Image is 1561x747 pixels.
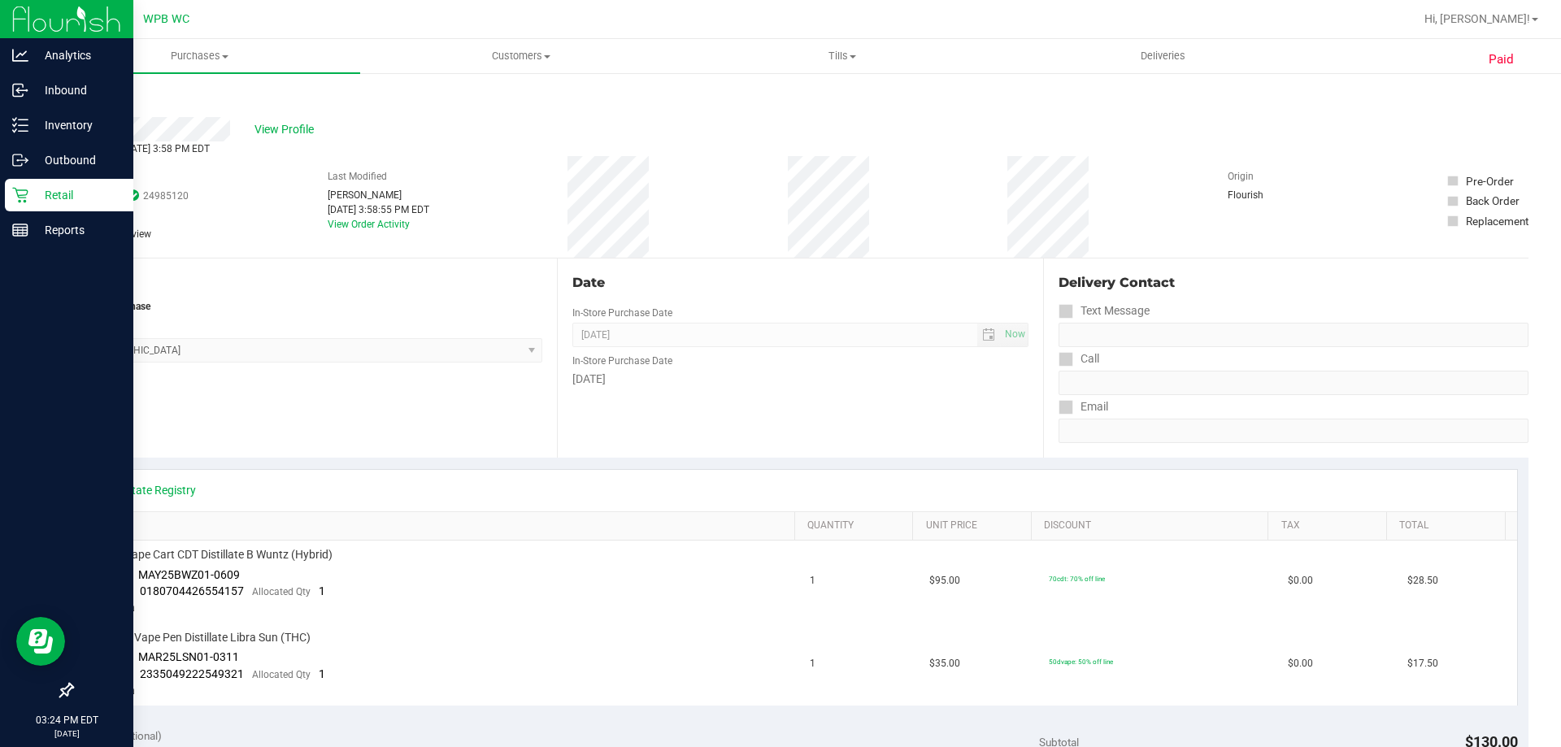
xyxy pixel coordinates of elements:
[138,568,240,581] span: MAY25BWZ01-0609
[1228,169,1254,184] label: Origin
[254,121,320,138] span: View Profile
[328,202,429,217] div: [DATE] 3:58:55 PM EDT
[93,547,333,562] span: FT 1g Vape Cart CDT Distillate B Wuntz (Hybrid)
[810,573,815,588] span: 1
[1059,371,1528,395] input: Format: (999) 999-9999
[1466,173,1514,189] div: Pre-Order
[572,371,1028,388] div: [DATE]
[7,713,126,727] p: 03:24 PM EDT
[328,169,387,184] label: Last Modified
[7,727,126,740] p: [DATE]
[252,669,311,680] span: Allocated Qty
[28,46,126,65] p: Analytics
[360,39,681,73] a: Customers
[1059,299,1150,323] label: Text Message
[143,189,189,203] span: 24985120
[1049,575,1105,583] span: 70cdt: 70% off line
[807,519,907,532] a: Quantity
[140,584,244,597] span: 0180704426554157
[926,519,1025,532] a: Unit Price
[1466,213,1528,229] div: Replacement
[1228,188,1309,202] div: Flourish
[1281,519,1381,532] a: Tax
[319,667,325,680] span: 1
[12,152,28,168] inline-svg: Outbound
[328,219,410,230] a: View Order Activity
[12,222,28,238] inline-svg: Reports
[98,482,196,498] a: View State Registry
[140,667,244,680] span: 2335049222549321
[1466,193,1520,209] div: Back Order
[1002,39,1324,73] a: Deliveries
[1049,658,1113,666] span: 50dvape: 50% off line
[1059,395,1108,419] label: Email
[12,117,28,133] inline-svg: Inventory
[72,273,542,293] div: Location
[12,47,28,63] inline-svg: Analytics
[810,656,815,671] span: 1
[1059,273,1528,293] div: Delivery Contact
[682,49,1002,63] span: Tills
[128,188,139,203] span: In Sync
[39,39,360,73] a: Purchases
[572,306,672,320] label: In-Store Purchase Date
[143,12,189,26] span: WPB WC
[1288,573,1313,588] span: $0.00
[252,586,311,597] span: Allocated Qty
[572,354,672,368] label: In-Store Purchase Date
[1119,49,1207,63] span: Deliveries
[1424,12,1530,25] span: Hi, [PERSON_NAME]!
[28,80,126,100] p: Inbound
[12,187,28,203] inline-svg: Retail
[1059,347,1099,371] label: Call
[1399,519,1498,532] a: Total
[28,115,126,135] p: Inventory
[319,584,325,597] span: 1
[572,273,1028,293] div: Date
[28,150,126,170] p: Outbound
[1407,656,1438,671] span: $17.50
[96,519,788,532] a: SKU
[1489,50,1514,69] span: Paid
[16,617,65,666] iframe: Resource center
[1059,323,1528,347] input: Format: (999) 999-9999
[1044,519,1262,532] a: Discount
[28,220,126,240] p: Reports
[929,656,960,671] span: $35.00
[681,39,1002,73] a: Tills
[12,82,28,98] inline-svg: Inbound
[28,185,126,205] p: Retail
[929,573,960,588] span: $95.00
[1407,573,1438,588] span: $28.50
[39,49,360,63] span: Purchases
[361,49,680,63] span: Customers
[93,630,311,645] span: FT 0.3g Vape Pen Distillate Libra Sun (THC)
[1288,656,1313,671] span: $0.00
[72,143,210,154] span: Completed [DATE] 3:58 PM EDT
[138,650,239,663] span: MAR25LSN01-0311
[328,188,429,202] div: [PERSON_NAME]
